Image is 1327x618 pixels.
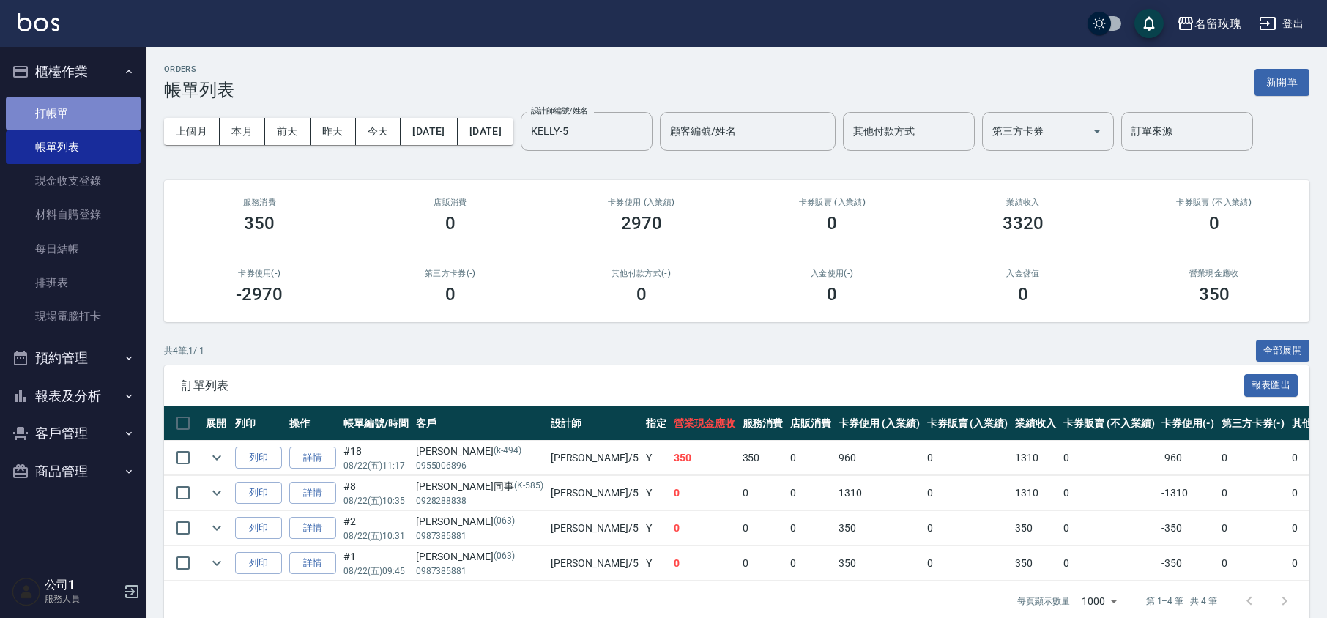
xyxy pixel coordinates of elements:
[1158,441,1218,475] td: -960
[923,511,1012,546] td: 0
[445,213,456,234] h3: 0
[1060,441,1158,475] td: 0
[1011,476,1060,510] td: 1310
[12,577,41,606] img: Person
[1136,269,1292,278] h2: 營業現金應收
[1256,340,1310,362] button: 全部展開
[1254,69,1309,96] button: 新開單
[739,476,787,510] td: 0
[636,284,647,305] h3: 0
[1158,476,1218,510] td: -1310
[787,441,835,475] td: 0
[1218,511,1288,546] td: 0
[235,517,282,540] button: 列印
[945,198,1101,207] h2: 業績收入
[289,517,336,540] a: 詳情
[1171,9,1247,39] button: 名留玫瑰
[1011,546,1060,581] td: 350
[1003,213,1044,234] h3: 3320
[1017,595,1070,608] p: 每頁顯示數量
[340,406,412,441] th: 帳單編號/時間
[340,546,412,581] td: #1
[1158,511,1218,546] td: -350
[835,546,923,581] td: 350
[416,565,543,578] p: 0987385881
[494,514,515,529] p: (063)
[6,232,141,266] a: 每日結帳
[1134,9,1164,38] button: save
[923,406,1012,441] th: 卡券販賣 (入業績)
[401,118,457,145] button: [DATE]
[787,511,835,546] td: 0
[1244,374,1298,397] button: 報表匯出
[6,198,141,231] a: 材料自購登錄
[182,379,1244,393] span: 訂單列表
[621,213,662,234] h3: 2970
[1085,119,1109,143] button: Open
[373,269,529,278] h2: 第三方卡券(-)
[923,441,1012,475] td: 0
[416,444,543,459] div: [PERSON_NAME]
[547,406,642,441] th: 設計師
[343,459,409,472] p: 08/22 (五) 11:17
[373,198,529,207] h2: 店販消費
[6,339,141,377] button: 預約管理
[311,118,356,145] button: 昨天
[923,476,1012,510] td: 0
[494,444,521,459] p: (k-494)
[739,511,787,546] td: 0
[531,105,588,116] label: 設計師編號/姓名
[1244,378,1298,392] a: 報表匯出
[1194,15,1241,33] div: 名留玫瑰
[827,284,837,305] h3: 0
[642,476,670,510] td: Y
[6,377,141,415] button: 報表及分析
[6,266,141,299] a: 排班表
[220,118,265,145] button: 本月
[1011,511,1060,546] td: 350
[1060,406,1158,441] th: 卡券販賣 (不入業績)
[1011,406,1060,441] th: 業績收入
[202,406,231,441] th: 展開
[416,529,543,543] p: 0987385881
[1199,284,1230,305] h3: 350
[547,476,642,510] td: [PERSON_NAME] /5
[6,299,141,333] a: 現場電腦打卡
[642,441,670,475] td: Y
[6,97,141,130] a: 打帳單
[1146,595,1217,608] p: 第 1–4 筆 共 4 筆
[289,447,336,469] a: 詳情
[182,269,338,278] h2: 卡券使用(-)
[827,213,837,234] h3: 0
[343,494,409,507] p: 08/22 (五) 10:35
[642,546,670,581] td: Y
[670,546,739,581] td: 0
[6,453,141,491] button: 商品管理
[642,511,670,546] td: Y
[289,552,336,575] a: 詳情
[265,118,311,145] button: 前天
[343,565,409,578] p: 08/22 (五) 09:45
[1218,441,1288,475] td: 0
[547,441,642,475] td: [PERSON_NAME] /5
[1018,284,1028,305] h3: 0
[1060,476,1158,510] td: 0
[670,476,739,510] td: 0
[416,479,543,494] div: [PERSON_NAME]同事
[343,529,409,543] p: 08/22 (五) 10:31
[340,476,412,510] td: #8
[235,482,282,505] button: 列印
[1218,406,1288,441] th: 第三方卡券(-)
[416,514,543,529] div: [PERSON_NAME]
[458,118,513,145] button: [DATE]
[164,80,234,100] h3: 帳單列表
[739,546,787,581] td: 0
[236,284,283,305] h3: -2970
[416,459,543,472] p: 0955006896
[835,441,923,475] td: 960
[835,511,923,546] td: 350
[206,552,228,574] button: expand row
[1158,546,1218,581] td: -350
[1060,546,1158,581] td: 0
[1011,441,1060,475] td: 1310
